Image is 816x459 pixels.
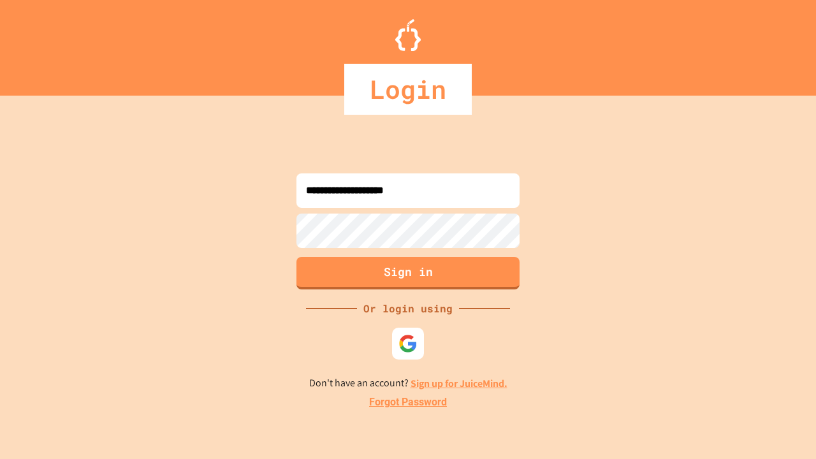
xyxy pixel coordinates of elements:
p: Don't have an account? [309,375,507,391]
a: Sign up for JuiceMind. [411,377,507,390]
button: Sign in [296,257,520,289]
img: google-icon.svg [398,334,418,353]
iframe: chat widget [710,353,803,407]
img: Logo.svg [395,19,421,51]
div: Or login using [357,301,459,316]
a: Forgot Password [369,395,447,410]
div: Login [344,64,472,115]
iframe: chat widget [762,408,803,446]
